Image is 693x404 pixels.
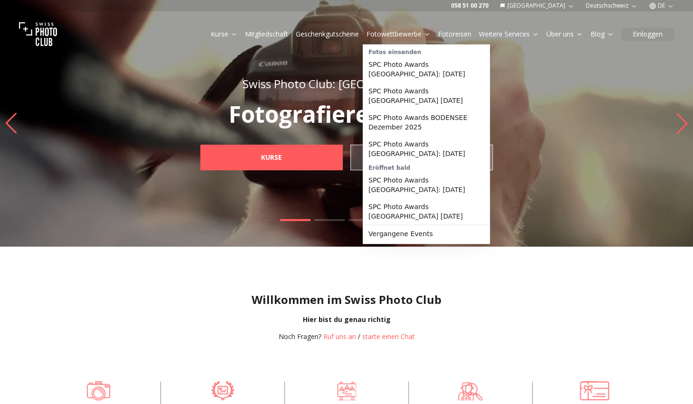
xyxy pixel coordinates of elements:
[365,172,488,198] a: SPC Photo Awards [GEOGRAPHIC_DATA]: [DATE]
[279,332,415,341] div: /
[475,28,543,41] button: Weitere Services
[350,145,493,170] a: Geschenkgutscheine
[365,46,488,56] div: Fotos einsenden
[19,15,57,53] img: Swiss photo club
[8,315,685,324] div: Hier bist du genau richtig
[424,381,517,400] a: Fotografen finden
[211,29,237,39] a: Kurse
[243,76,450,92] span: Swiss Photo Club: [GEOGRAPHIC_DATA]
[365,198,488,225] a: SPC Photo Awards [GEOGRAPHIC_DATA] [DATE]
[365,56,488,83] a: SPC Photo Awards [GEOGRAPHIC_DATA]: [DATE]
[434,28,475,41] button: Fotoreisen
[241,28,292,41] button: Mitgliedschaft
[261,153,282,162] b: Kurse
[179,103,514,126] p: Fotografieren lernen
[621,28,674,41] button: Einloggen
[365,162,488,172] div: Eröffnet bald
[200,145,343,170] a: Kurse
[365,109,488,136] a: SPC Photo Awards BODENSEE Dezember 2025
[365,225,488,242] a: Vergangene Events
[548,381,641,400] a: Geschenkgutscheine
[363,28,434,41] button: Fotowettbewerbe
[587,28,618,41] button: Blog
[543,28,587,41] button: Über uns
[546,29,583,39] a: Über uns
[362,332,415,341] button: starte einen Chat
[176,381,269,400] a: Fotowettbewerbe
[451,2,488,9] a: 058 51 00 270
[300,381,393,400] a: Fotoreisen
[207,28,241,41] button: Kurse
[296,29,359,39] a: Geschenkgutscheine
[438,29,471,39] a: Fotoreisen
[590,29,614,39] a: Blog
[292,28,363,41] button: Geschenkgutscheine
[365,136,488,162] a: SPC Photo Awards [GEOGRAPHIC_DATA]: [DATE]
[365,83,488,109] a: SPC Photo Awards [GEOGRAPHIC_DATA] [DATE]
[479,29,539,39] a: Weitere Services
[279,332,321,341] span: Noch Fragen?
[323,332,356,341] a: Ruf uns an
[52,381,145,400] a: Fotografieren lernen
[366,29,431,39] a: Fotowettbewerbe
[8,292,685,307] h1: Willkommen im Swiss Photo Club
[245,29,288,39] a: Mitgliedschaft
